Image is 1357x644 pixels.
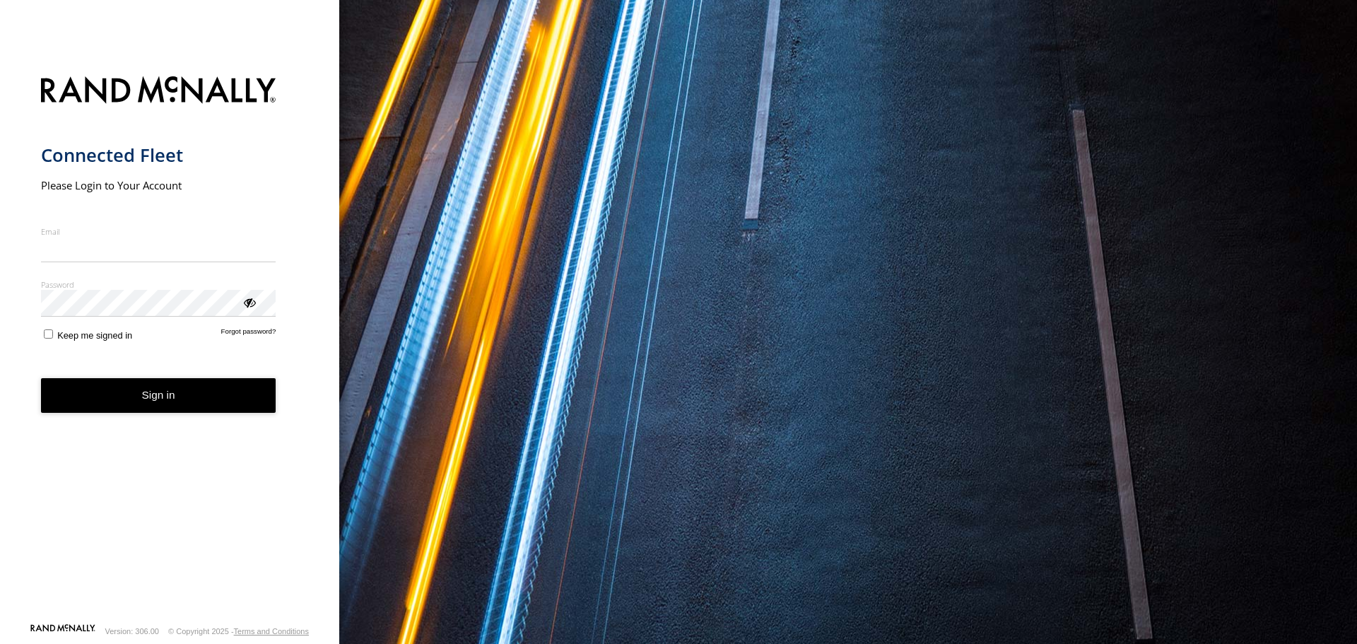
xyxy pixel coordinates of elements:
form: main [41,68,299,623]
label: Email [41,226,276,237]
h2: Please Login to Your Account [41,178,276,192]
button: Sign in [41,378,276,413]
img: Rand McNally [41,74,276,110]
label: Password [41,279,276,290]
a: Visit our Website [30,624,95,638]
div: © Copyright 2025 - [168,627,309,636]
span: Keep me signed in [57,330,132,341]
a: Forgot password? [221,327,276,341]
h1: Connected Fleet [41,144,276,167]
div: ViewPassword [242,295,256,309]
div: Version: 306.00 [105,627,159,636]
input: Keep me signed in [44,329,53,339]
a: Terms and Conditions [234,627,309,636]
